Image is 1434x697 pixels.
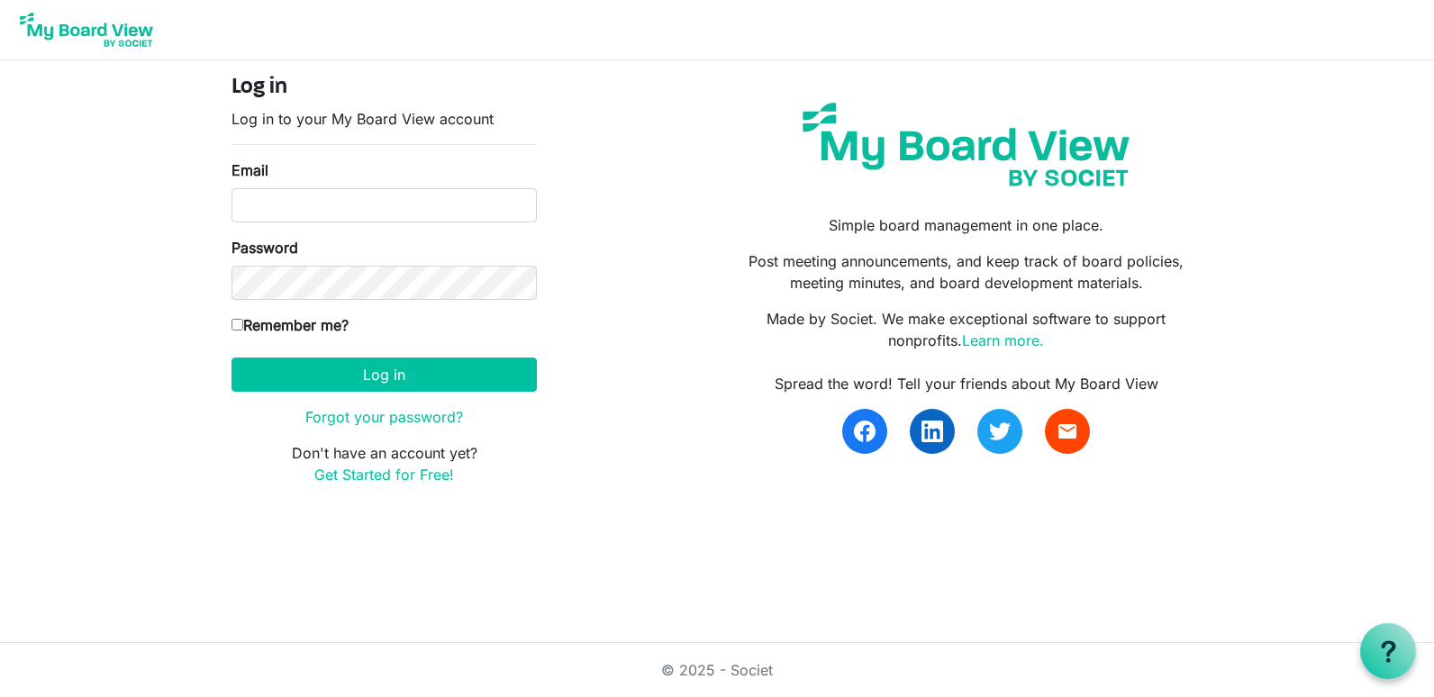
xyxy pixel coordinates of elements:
input: Remember me? [231,319,243,330]
span: email [1057,421,1078,442]
p: Made by Societ. We make exceptional software to support nonprofits. [731,308,1203,351]
label: Remember me? [231,314,349,336]
img: linkedin.svg [921,421,943,442]
p: Post meeting announcements, and keep track of board policies, meeting minutes, and board developm... [731,250,1203,294]
a: Learn more. [962,331,1044,349]
img: twitter.svg [989,421,1011,442]
p: Don't have an account yet? [231,442,537,485]
a: Get Started for Free! [314,466,454,484]
div: Spread the word! Tell your friends about My Board View [731,373,1203,394]
a: Forgot your password? [305,408,463,426]
p: Simple board management in one place. [731,214,1203,236]
img: My Board View Logo [14,7,159,52]
label: Password [231,237,298,258]
img: facebook.svg [854,421,876,442]
a: email [1045,409,1090,454]
h4: Log in [231,75,537,101]
button: Log in [231,358,537,392]
p: Log in to your My Board View account [231,108,537,130]
label: Email [231,159,268,181]
a: © 2025 - Societ [661,661,773,679]
img: my-board-view-societ.svg [789,89,1143,200]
